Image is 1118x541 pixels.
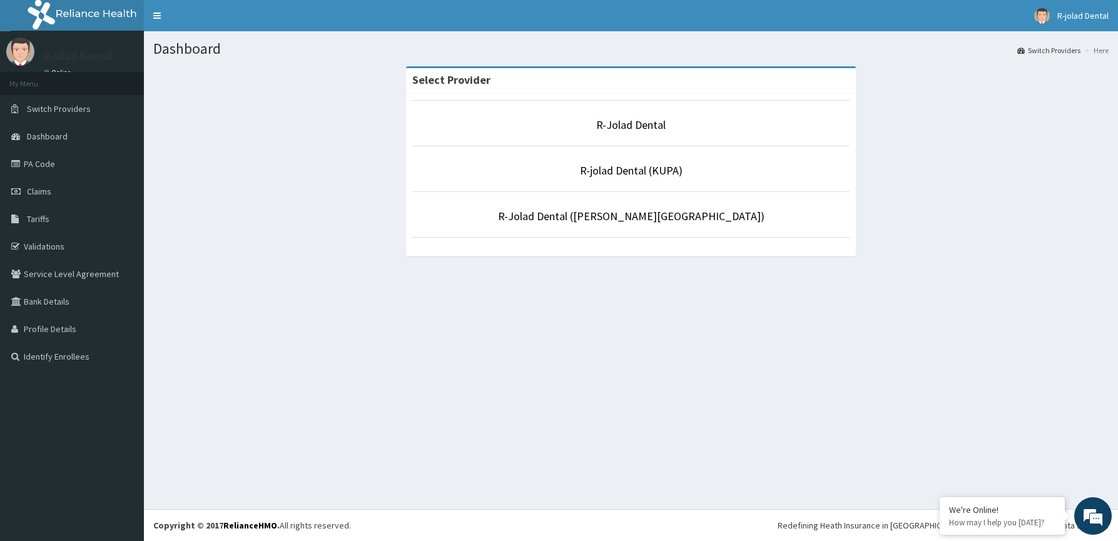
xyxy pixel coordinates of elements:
[1082,45,1109,56] li: Here
[1034,8,1050,24] img: User Image
[949,504,1055,515] div: We're Online!
[412,73,490,87] strong: Select Provider
[1057,10,1109,21] span: R-jolad Dental
[144,509,1118,541] footer: All rights reserved.
[1017,45,1080,56] a: Switch Providers
[27,186,51,197] span: Claims
[6,38,34,66] img: User Image
[27,131,68,142] span: Dashboard
[153,41,1109,57] h1: Dashboard
[27,213,49,225] span: Tariffs
[223,520,277,531] a: RelianceHMO
[44,51,113,62] p: R-jolad Dental
[778,519,1109,532] div: Redefining Heath Insurance in [GEOGRAPHIC_DATA] using Telemedicine and Data Science!
[596,118,666,132] a: R-Jolad Dental
[27,103,91,114] span: Switch Providers
[580,163,683,178] a: R-jolad Dental (KUPA)
[949,517,1055,528] p: How may I help you today?
[498,209,765,223] a: R-Jolad Dental ([PERSON_NAME][GEOGRAPHIC_DATA])
[153,520,280,531] strong: Copyright © 2017 .
[44,68,74,77] a: Online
